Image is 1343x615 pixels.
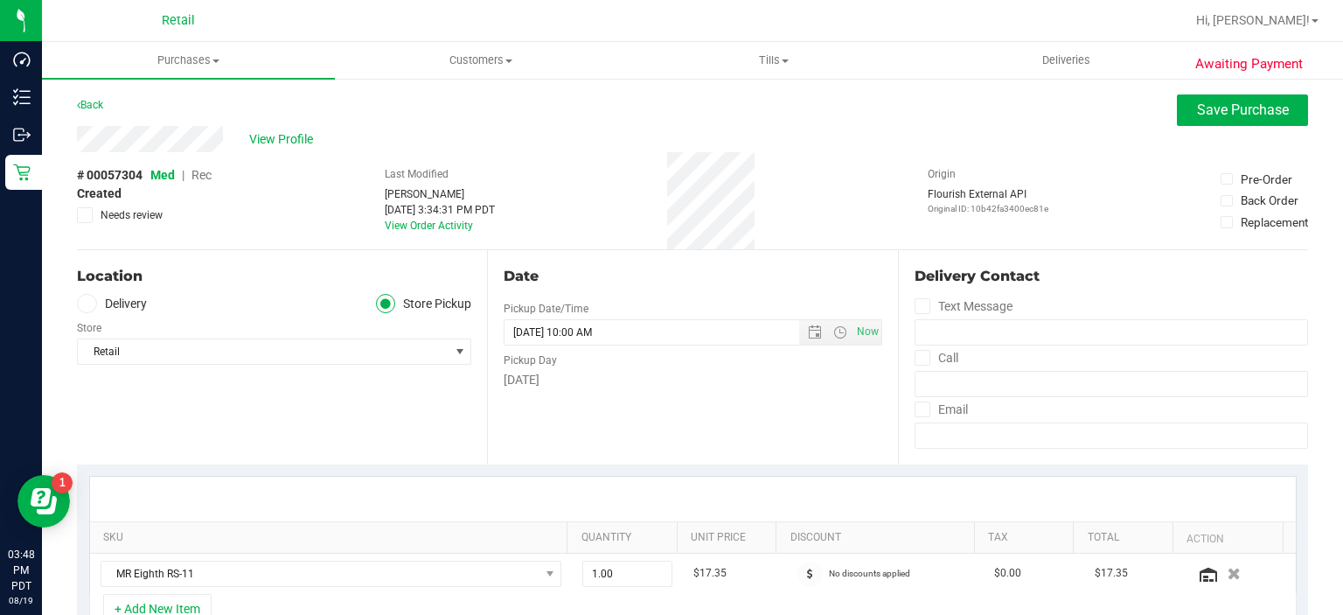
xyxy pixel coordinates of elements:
[42,42,335,79] a: Purchases
[994,565,1021,582] span: $0.00
[150,168,175,182] span: Med
[13,88,31,106] inline-svg: Inventory
[335,42,628,79] a: Customers
[915,266,1308,287] div: Delivery Contact
[1088,531,1166,545] a: Total
[42,52,335,68] span: Purchases
[13,51,31,68] inline-svg: Dashboard
[101,561,562,587] span: NO DATA FOUND
[1177,94,1308,126] button: Save Purchase
[8,594,34,607] p: 08/19
[1241,213,1308,231] div: Replacement
[1019,52,1114,68] span: Deliveries
[504,266,881,287] div: Date
[385,186,495,202] div: [PERSON_NAME]
[1196,13,1310,27] span: Hi, [PERSON_NAME]!
[103,531,560,545] a: SKU
[1241,192,1298,209] div: Back Order
[78,339,449,364] span: Retail
[77,185,122,203] span: Created
[928,202,1048,215] p: Original ID: 10b42fa3400ec81e
[920,42,1213,79] a: Deliveries
[376,294,472,314] label: Store Pickup
[17,475,70,528] iframe: Resource center
[915,319,1308,346] input: Format: (999) 999-9999
[504,353,557,368] label: Pickup Day
[1241,171,1292,188] div: Pre-Order
[829,569,910,578] span: No discounts applied
[249,130,319,149] span: View Profile
[77,99,103,111] a: Back
[191,168,212,182] span: Rec
[928,166,956,182] label: Origin
[385,166,449,182] label: Last Modified
[1197,101,1289,118] span: Save Purchase
[182,168,184,182] span: |
[77,294,147,314] label: Delivery
[77,166,143,185] span: # 00057304
[162,13,195,28] span: Retail
[13,164,31,181] inline-svg: Retail
[790,531,968,545] a: Discount
[583,562,671,586] input: 1.00
[799,325,829,339] span: Open the date view
[693,565,727,582] span: $17.35
[52,472,73,493] iframe: Resource center unread badge
[449,339,470,364] span: select
[915,397,968,423] label: Email
[504,371,881,389] div: [DATE]
[988,531,1067,545] a: Tax
[928,186,1048,215] div: Flourish External API
[691,531,769,545] a: Unit Price
[629,52,920,68] span: Tills
[915,371,1308,397] input: Format: (999) 999-9999
[13,126,31,143] inline-svg: Outbound
[101,207,163,223] span: Needs review
[628,42,921,79] a: Tills
[77,266,471,287] div: Location
[336,52,627,68] span: Customers
[101,562,539,586] span: MR Eighth RS-11
[1095,565,1128,582] span: $17.35
[1173,522,1283,554] th: Action
[1195,54,1303,74] span: Awaiting Payment
[504,301,588,317] label: Pickup Date/Time
[915,346,958,371] label: Call
[385,220,473,232] a: View Order Activity
[581,531,671,545] a: Quantity
[852,319,882,345] span: Set Current date
[385,202,495,218] div: [DATE] 3:34:31 PM PDT
[825,325,854,339] span: Open the time view
[915,294,1012,319] label: Text Message
[8,547,34,594] p: 03:48 PM PDT
[77,320,101,336] label: Store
